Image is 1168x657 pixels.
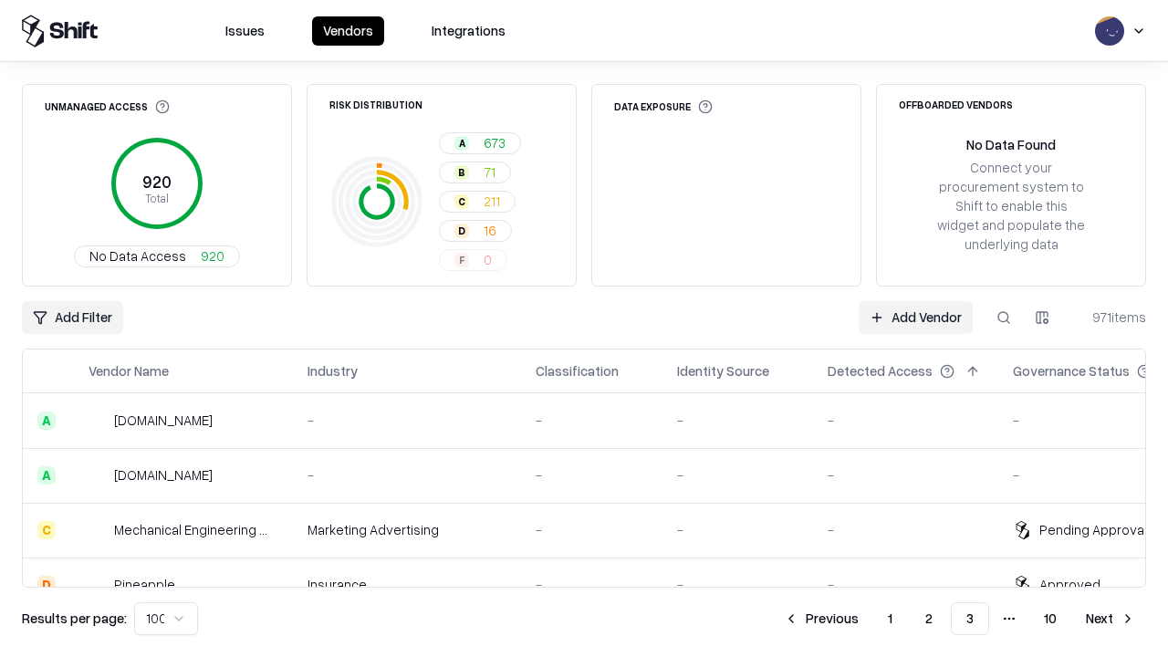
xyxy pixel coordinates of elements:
tspan: Total [145,191,169,205]
button: Next [1075,602,1146,635]
p: Results per page: [22,609,127,628]
div: A [37,466,56,485]
div: Risk Distribution [329,99,422,109]
img: Mechanical Engineering World [89,521,107,539]
button: 2 [911,602,947,635]
div: - [677,411,798,430]
div: - [536,575,648,594]
div: - [536,520,648,539]
div: - [677,575,798,594]
div: Mechanical Engineering World [114,520,278,539]
button: B71 [439,162,511,183]
div: [DOMAIN_NAME] [114,465,213,485]
div: - [536,465,648,485]
span: 211 [484,192,500,211]
div: D [37,576,56,594]
div: - [828,411,984,430]
div: Data Exposure [614,99,713,114]
div: - [828,465,984,485]
div: - [677,520,798,539]
div: 971 items [1073,308,1146,327]
div: Classification [536,361,619,381]
div: C [37,521,56,539]
span: 16 [484,221,496,240]
img: Pineapple [89,576,107,594]
div: Detected Access [828,361,933,381]
div: - [677,465,798,485]
span: No Data Access [89,246,186,266]
button: 1 [873,602,907,635]
div: [DOMAIN_NAME] [114,411,213,430]
button: Add Filter [22,301,123,334]
div: Marketing Advertising [308,520,506,539]
div: Vendor Name [89,361,169,381]
button: A673 [439,132,521,154]
div: - [828,575,984,594]
button: C211 [439,191,516,213]
div: Identity Source [677,361,769,381]
div: - [536,411,648,430]
span: 920 [201,246,224,266]
div: - [308,465,506,485]
div: Pineapple [114,575,175,594]
button: 10 [1029,602,1071,635]
nav: pagination [773,602,1146,635]
div: C [454,194,469,209]
span: 673 [484,133,506,152]
button: Previous [773,602,870,635]
div: Insurance [308,575,506,594]
div: A [37,412,56,430]
button: D16 [439,220,512,242]
div: - [828,520,984,539]
tspan: 920 [142,172,172,192]
div: Offboarded Vendors [899,99,1013,109]
button: No Data Access920 [74,245,240,267]
a: Add Vendor [859,301,973,334]
div: B [454,165,469,180]
div: Unmanaged Access [45,99,170,114]
div: Governance Status [1013,361,1130,381]
div: Industry [308,361,358,381]
div: - [308,411,506,430]
div: Pending Approval [1039,520,1147,539]
div: A [454,136,469,151]
button: 3 [951,602,989,635]
div: D [454,224,469,238]
div: No Data Found [966,135,1056,154]
span: 71 [484,162,495,182]
img: automat-it.com [89,412,107,430]
button: Vendors [312,16,384,46]
img: madisonlogic.com [89,466,107,485]
div: Connect your procurement system to Shift to enable this widget and populate the underlying data [935,158,1087,255]
div: Approved [1039,575,1100,594]
button: Integrations [421,16,516,46]
button: Issues [214,16,276,46]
